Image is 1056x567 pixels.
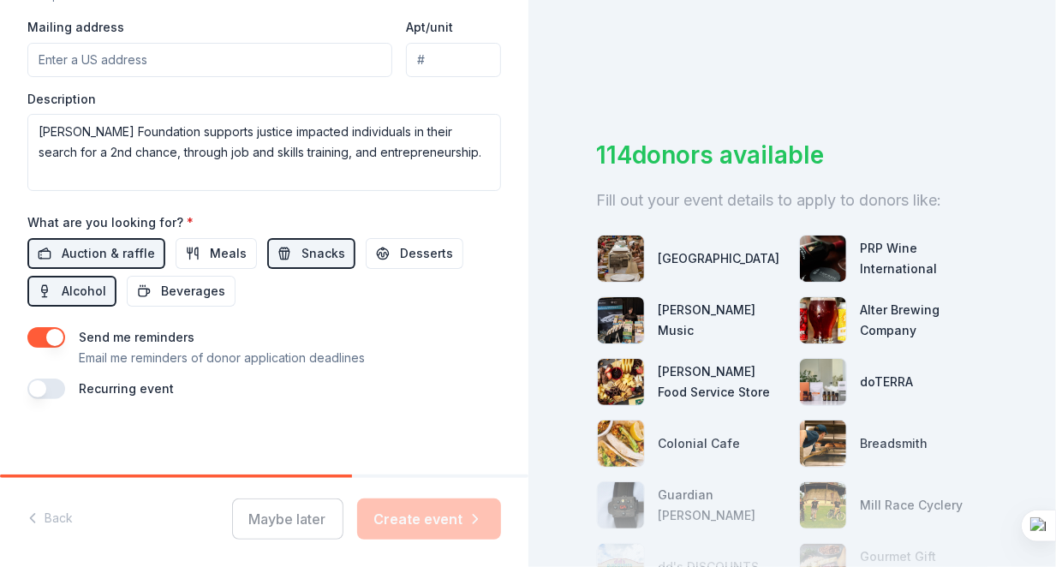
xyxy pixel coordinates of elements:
div: 114 donors available [597,137,988,173]
label: Send me reminders [79,330,194,344]
label: Description [27,91,96,108]
button: Alcohol [27,276,116,307]
div: [PERSON_NAME] Music [659,300,785,341]
div: [PERSON_NAME] Food Service Store [659,361,785,403]
label: Recurring event [79,381,174,396]
img: photo for PRP Wine International [800,236,846,282]
textarea: [PERSON_NAME] Foundation supports justice impacted individuals in their search for a 2nd chance, ... [27,114,501,191]
button: Snacks [267,238,355,269]
span: Meals [210,243,247,264]
input: Enter a US address [27,43,392,77]
p: Email me reminders of donor application deadlines [79,348,365,368]
button: Beverages [127,276,236,307]
img: photo for Gordon Food Service Store [598,359,644,405]
span: Snacks [301,243,345,264]
span: Alcohol [62,281,106,301]
img: photo for doTERRA [800,359,846,405]
button: Meals [176,238,257,269]
span: Auction & raffle [62,243,155,264]
span: Desserts [400,243,453,264]
img: photo for Alfred Music [598,297,644,343]
button: Desserts [366,238,463,269]
label: What are you looking for? [27,214,194,231]
button: Auction & raffle [27,238,165,269]
img: photo for Lillstreet Art Center [598,236,644,282]
img: photo for Alter Brewing Company [800,297,846,343]
label: Mailing address [27,19,124,36]
input: # [406,43,501,77]
label: Apt/unit [406,19,453,36]
div: PRP Wine International [861,238,987,279]
div: [GEOGRAPHIC_DATA] [659,248,780,269]
span: Beverages [161,281,225,301]
div: Fill out your event details to apply to donors like: [597,187,988,214]
div: doTERRA [861,372,914,392]
div: Alter Brewing Company [861,300,987,341]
